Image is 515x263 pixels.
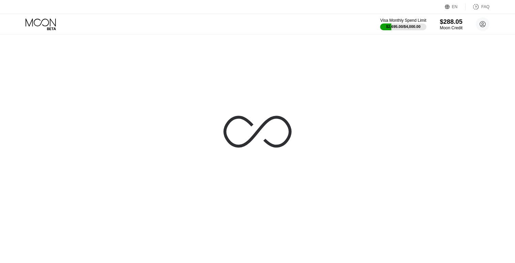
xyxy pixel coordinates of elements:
[380,18,426,23] div: Visa Monthly Spend Limit
[440,18,463,25] div: $288.05
[466,3,489,10] div: FAQ
[380,18,426,30] div: Visa Monthly Spend Limit$2,695.00/$4,000.00
[481,4,489,9] div: FAQ
[440,26,463,30] div: Moon Credit
[440,18,463,30] div: $288.05Moon Credit
[386,24,421,29] div: $2,695.00 / $4,000.00
[452,4,458,9] div: EN
[445,3,466,10] div: EN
